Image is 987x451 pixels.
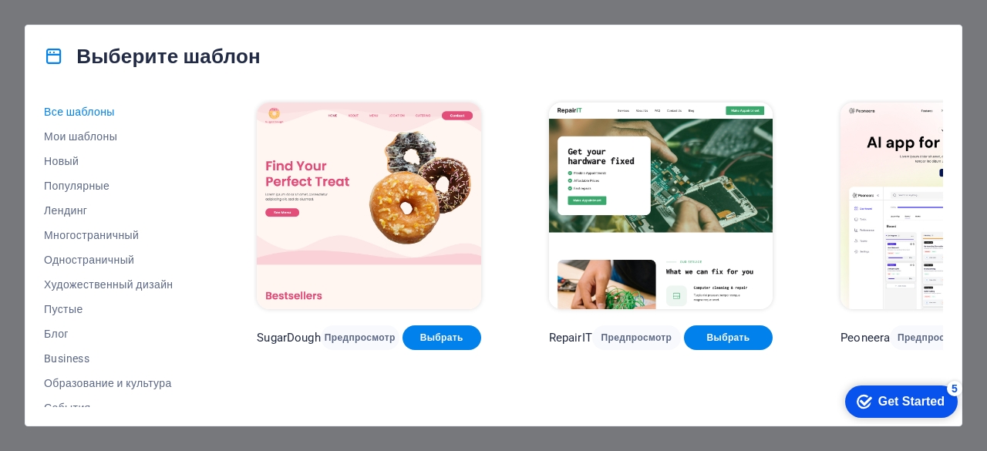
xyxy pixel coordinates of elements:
button: Пустые [44,297,189,321]
button: Мои шаблоны [44,124,189,149]
button: Предпросмотр [592,325,681,350]
img: RepairIT [549,103,773,309]
span: Образование и культура [44,377,189,389]
div: 5 [114,3,130,19]
span: Выбрать [415,332,469,344]
button: Образование и культура [44,371,189,395]
button: Business [44,346,189,371]
button: Лендинг [44,198,189,223]
button: Блог [44,321,189,346]
span: Пустые [44,303,189,315]
span: Выбрать [696,332,760,344]
button: Многостраничный [44,223,189,247]
span: Художественный дизайн [44,278,189,291]
p: SugarDough [257,330,320,345]
div: Get Started [45,17,112,31]
button: Художественный дизайн [44,272,189,297]
button: Предпросмотр [321,325,399,350]
span: События [44,402,189,414]
span: Предпросмотр [902,332,963,344]
p: Peoneera [840,330,890,345]
h4: Выберите шаблон [44,44,261,69]
span: Новый [44,155,189,167]
span: Предпросмотр [333,332,387,344]
button: Выбрать [403,325,481,350]
button: Популярные [44,173,189,198]
span: Мои шаблоны [44,130,189,143]
span: Лендинг [44,204,189,217]
div: Get Started 5 items remaining, 0% complete [12,8,125,40]
button: События [44,395,189,420]
span: Все шаблоны [44,106,189,118]
button: Выбрать [684,325,773,350]
button: Предпросмотр [890,325,975,350]
button: Одностраничный [44,247,189,272]
button: Новый [44,149,189,173]
img: SugarDough [257,103,480,309]
span: Популярные [44,180,189,192]
button: Все шаблоны [44,99,189,124]
span: Блог [44,328,189,340]
span: Предпросмотр [605,332,669,344]
span: Одностраничный [44,254,189,266]
span: Многостраничный [44,229,189,241]
span: Business [44,352,189,365]
p: RepairIT [549,330,592,345]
